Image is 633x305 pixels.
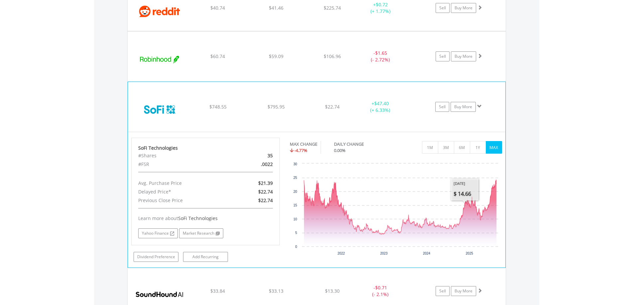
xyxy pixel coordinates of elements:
span: SoFi Technologies [178,215,218,221]
text: 2022 [338,252,345,255]
a: Add Recurring [183,252,228,262]
button: 6M [454,141,470,154]
span: 0.00% [334,147,346,153]
div: + (+ 6.33%) [355,100,405,114]
div: Delayed Price* [133,188,230,196]
a: Buy More [451,3,476,13]
div: Chart. Highcharts interactive chart. [290,160,502,260]
text: 10 [293,217,297,221]
a: Sell [436,51,450,61]
div: Learn more about [138,215,273,222]
text: 20 [293,190,297,193]
a: Buy More [451,51,476,61]
div: SoFi Technologies [138,145,273,151]
button: 1M [422,141,438,154]
span: $60.74 [210,53,225,59]
a: Market Research [179,228,223,238]
a: Dividend Preference [134,252,178,262]
div: Previous Close Price [133,196,230,205]
span: $33.84 [210,288,225,294]
span: $106.96 [324,53,341,59]
div: .0022 [230,160,278,169]
text: 25 [293,176,297,180]
span: $41.46 [269,5,283,11]
span: $21.39 [258,180,273,186]
span: $22.74 [325,104,340,110]
span: $59.09 [269,53,283,59]
a: Sell [436,3,450,13]
text: 0 [295,245,297,249]
text: 2024 [423,252,431,255]
text: 15 [293,203,297,207]
text: 5 [295,231,297,235]
span: $0.72 [376,1,388,8]
button: 1Y [470,141,486,154]
div: - (- 2.1%) [356,284,406,298]
div: #FSR [133,160,230,169]
span: $0.71 [375,284,387,291]
div: + (+ 1.77%) [356,1,406,15]
a: Buy More [451,102,476,112]
text: 2025 [466,252,474,255]
span: $33.13 [269,288,283,294]
span: $795.95 [267,104,285,110]
svg: Interactive chart [290,160,502,260]
span: $22.74 [258,197,273,203]
div: MAX CHANGE [290,141,317,147]
button: 3M [438,141,454,154]
span: $225.74 [324,5,341,11]
span: $13.30 [325,288,340,294]
img: EQU.US.HOOD.png [131,40,188,80]
div: Avg. Purchase Price [133,179,230,188]
div: - (- 2.72%) [356,50,406,63]
span: $22.74 [258,189,273,195]
span: $748.55 [209,104,227,110]
a: Sell [435,102,449,112]
button: MAX [486,141,502,154]
div: 35 [230,151,278,160]
text: 30 [293,162,297,166]
span: $47.40 [374,100,389,107]
text: 2023 [380,252,388,255]
div: #Shares [133,151,230,160]
span: -4.77% [294,147,307,153]
span: $40.74 [210,5,225,11]
span: $1.65 [375,50,387,56]
div: DAILY CHANGE [334,141,387,147]
a: Yahoo Finance [138,228,178,238]
a: Sell [436,286,450,296]
img: EQU.US.SOFI.png [131,90,188,130]
a: Buy More [451,286,476,296]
